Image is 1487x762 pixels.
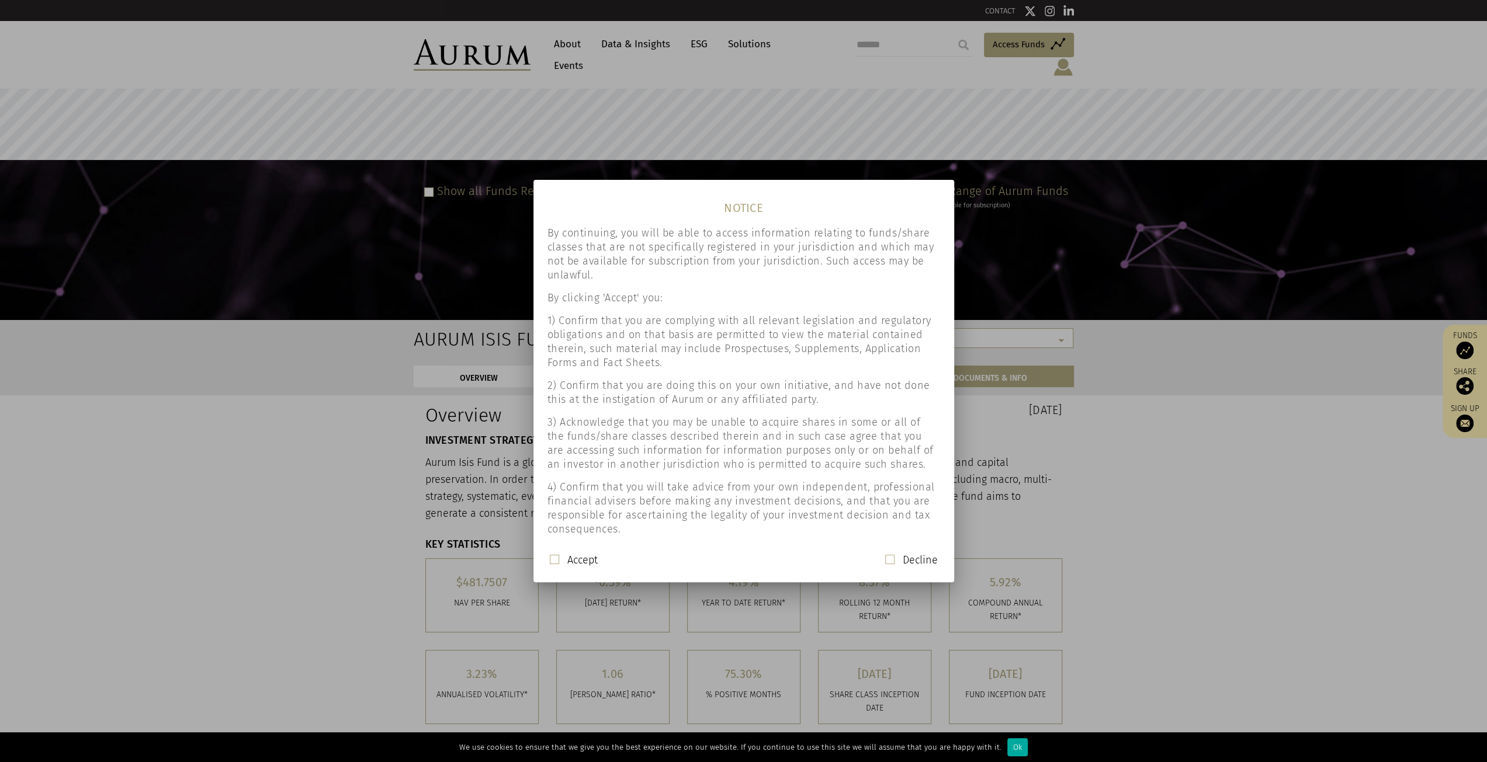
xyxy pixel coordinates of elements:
[547,378,940,406] p: 2) Confirm that you are doing this on your own initiative, and have not done this at the instigat...
[903,553,938,567] label: Decline
[547,291,940,305] p: By clicking 'Accept' you:
[1456,415,1474,432] img: Sign up to our newsletter
[567,553,598,567] label: Accept
[1448,330,1481,359] a: Funds
[1448,403,1481,432] a: Sign up
[1456,377,1474,395] img: Share this post
[547,314,940,370] p: 1) Confirm that you are complying with all relevant legislation and regulatory obligations and on...
[1448,368,1481,395] div: Share
[1456,342,1474,359] img: Access Funds
[547,415,940,471] p: 3) Acknowledge that you may be unable to acquire shares in some or all of the funds/share classes...
[547,480,940,536] p: 4) Confirm that you will take advice from your own independent, professional financial advisers b...
[1007,738,1028,756] div: Ok
[533,189,954,217] h1: NOTICE
[547,226,940,282] p: By continuing, you will be able to access information relating to funds/share classes that are no...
